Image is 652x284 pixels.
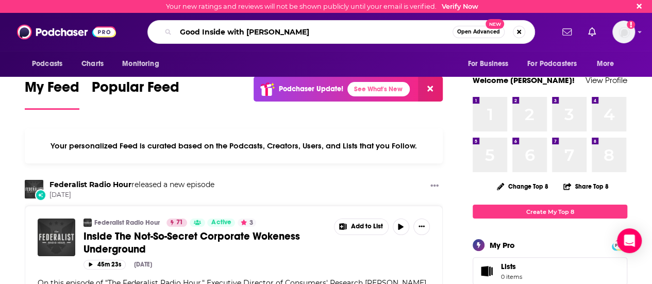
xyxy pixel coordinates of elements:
[613,241,626,248] a: PRO
[347,82,410,96] a: See What's New
[122,57,159,71] span: Monitoring
[49,180,214,190] h3: released a new episode
[486,19,504,29] span: New
[460,54,521,74] button: open menu
[597,57,614,71] span: More
[83,230,300,256] span: Inside The Not-So-Secret Corporate Wokeness Underground
[473,75,575,85] a: Welcome [PERSON_NAME]!
[147,20,535,44] div: Search podcasts, credits, & more...
[94,219,160,227] a: Federalist Radio Hour
[558,23,576,41] a: Show notifications dropdown
[453,26,505,38] button: Open AdvancedNew
[166,219,187,227] a: 71
[501,262,522,271] span: Lists
[83,219,92,227] img: Federalist Radio Hour
[521,54,592,74] button: open menu
[134,261,152,268] div: [DATE]
[25,78,79,102] span: My Feed
[35,189,46,201] div: New Episode
[92,78,179,102] span: Popular Feed
[335,219,388,235] button: Show More Button
[92,78,179,110] a: Popular Feed
[176,24,453,40] input: Search podcasts, credits, & more...
[527,57,577,71] span: For Podcasters
[279,85,343,93] p: Podchaser Update!
[32,57,62,71] span: Podcasts
[467,57,508,71] span: For Business
[501,273,522,280] span: 0 items
[501,262,516,271] span: Lists
[426,180,443,193] button: Show More Button
[490,240,515,250] div: My Pro
[17,22,116,42] img: Podchaser - Follow, Share and Rate Podcasts
[176,218,183,228] span: 71
[238,219,256,227] button: 3
[207,219,235,227] a: Active
[49,191,214,199] span: [DATE]
[612,21,635,43] span: Logged in as jbarbour
[38,219,75,256] img: Inside The Not-So-Secret Corporate Wokeness Underground
[457,29,500,35] span: Open Advanced
[211,218,231,228] span: Active
[25,54,76,74] button: open menu
[563,176,609,196] button: Share Top 8
[617,228,642,253] div: Open Intercom Messenger
[351,223,383,230] span: Add to List
[612,21,635,43] button: Show profile menu
[83,260,126,270] button: 45m 23s
[49,180,131,189] a: Federalist Radio Hour
[627,21,635,29] svg: Email not verified
[166,3,478,10] div: Your new ratings and reviews will not be shown publicly until your email is verified.
[25,78,79,110] a: My Feed
[75,54,110,74] a: Charts
[586,75,627,85] a: View Profile
[83,230,327,256] a: Inside The Not-So-Secret Corporate Wokeness Underground
[115,54,172,74] button: open menu
[476,264,497,278] span: Lists
[25,180,43,198] img: Federalist Radio Hour
[491,180,555,193] button: Change Top 8
[442,3,478,10] a: Verify Now
[473,205,627,219] a: Create My Top 8
[590,54,627,74] button: open menu
[81,57,104,71] span: Charts
[25,128,443,163] div: Your personalized Feed is curated based on the Podcasts, Creators, Users, and Lists that you Follow.
[584,23,600,41] a: Show notifications dropdown
[413,219,430,235] button: Show More Button
[612,21,635,43] img: User Profile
